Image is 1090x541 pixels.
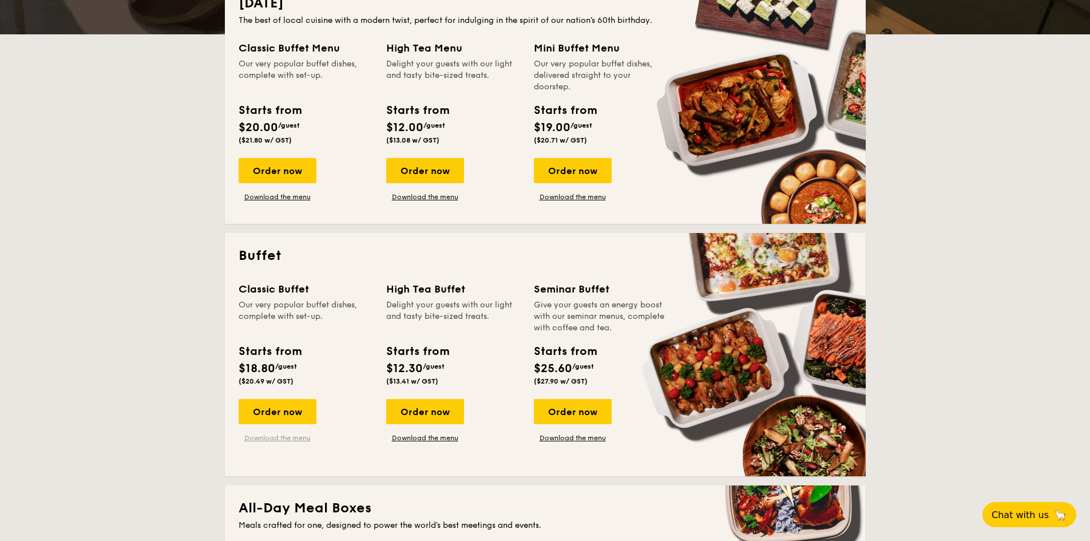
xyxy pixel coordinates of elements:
div: Starts from [239,343,301,360]
div: Classic Buffet [239,281,372,297]
span: ($20.71 w/ GST) [534,136,587,144]
div: Give your guests an energy boost with our seminar menus, complete with coffee and tea. [534,299,668,334]
a: Download the menu [534,433,612,443]
span: $25.60 [534,362,572,376]
div: Our very popular buffet dishes, delivered straight to your doorstep. [534,58,668,93]
div: Order now [534,158,612,183]
div: Order now [386,158,464,183]
div: Seminar Buffet [534,281,668,297]
span: $12.30 [386,362,423,376]
span: $18.80 [239,362,275,376]
div: The best of local cuisine with a modern twist, perfect for indulging in the spirit of our nation’... [239,15,852,26]
a: Download the menu [534,192,612,202]
span: ($13.41 w/ GST) [386,377,438,385]
div: Order now [239,158,316,183]
div: Starts from [386,343,449,360]
div: Starts from [239,102,301,119]
span: Chat with us [992,510,1049,520]
div: Starts from [534,343,596,360]
span: /guest [423,121,445,129]
div: Our very popular buffet dishes, complete with set-up. [239,299,372,334]
div: Order now [386,399,464,424]
a: Download the menu [386,192,464,202]
h2: All-Day Meal Boxes [239,499,852,518]
div: Delight your guests with our light and tasty bite-sized treats. [386,58,520,93]
span: ($21.80 w/ GST) [239,136,292,144]
div: Order now [239,399,316,424]
span: ($27.90 w/ GST) [534,377,588,385]
span: /guest [423,362,445,370]
div: Our very popular buffet dishes, complete with set-up. [239,58,372,93]
div: Classic Buffet Menu [239,40,372,56]
span: $12.00 [386,121,423,135]
span: $19.00 [534,121,570,135]
h2: Buffet [239,247,852,265]
span: /guest [572,362,594,370]
div: High Tea Buffet [386,281,520,297]
a: Download the menu [239,192,316,202]
span: /guest [570,121,592,129]
div: Starts from [534,102,596,119]
div: Delight your guests with our light and tasty bite-sized treats. [386,299,520,334]
div: Starts from [386,102,449,119]
span: ($20.49 w/ GST) [239,377,294,385]
button: Chat with us🦙 [982,502,1076,527]
span: $20.00 [239,121,278,135]
div: Mini Buffet Menu [534,40,668,56]
span: 🦙 [1053,508,1067,522]
div: High Tea Menu [386,40,520,56]
span: /guest [278,121,300,129]
span: ($13.08 w/ GST) [386,136,439,144]
a: Download the menu [239,433,316,443]
a: Download the menu [386,433,464,443]
div: Meals crafted for one, designed to power the world's best meetings and events. [239,520,852,531]
div: Order now [534,399,612,424]
span: /guest [275,362,297,370]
